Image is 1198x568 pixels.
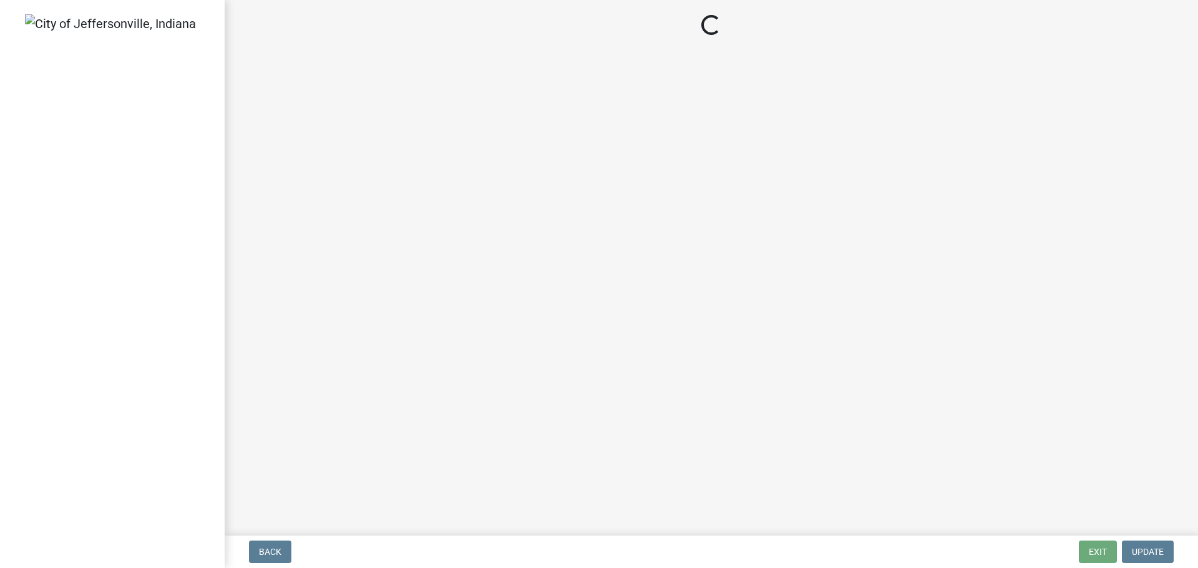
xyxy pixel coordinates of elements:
[25,14,196,33] img: City of Jeffersonville, Indiana
[259,547,281,557] span: Back
[1122,541,1174,563] button: Update
[249,541,291,563] button: Back
[1132,547,1164,557] span: Update
[1079,541,1117,563] button: Exit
